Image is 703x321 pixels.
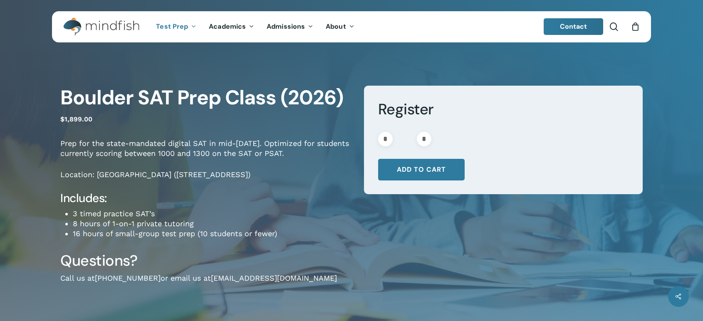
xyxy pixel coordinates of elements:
li: 8 hours of 1-on-1 private tutoring [73,219,351,229]
span: $ [60,115,64,123]
a: [EMAIL_ADDRESS][DOMAIN_NAME] [211,274,337,282]
p: Call us at or email us at [60,273,351,294]
span: Test Prep [156,22,188,31]
span: Academics [209,22,246,31]
p: Location: [GEOGRAPHIC_DATA] ([STREET_ADDRESS]) [60,170,351,191]
li: 16 hours of small-group test prep (10 students or fewer) [73,229,351,239]
bdi: 1,899.00 [60,115,92,123]
a: Cart [631,22,640,31]
nav: Main Menu [150,11,360,42]
h1: Boulder SAT Prep Class (2026) [60,86,351,110]
h4: Includes: [60,191,351,206]
a: Test Prep [150,23,203,30]
h3: Register [378,100,629,119]
p: Prep for the state-mandated digital SAT in mid-[DATE]. Optimized for students currently scoring b... [60,138,351,170]
header: Main Menu [52,11,651,42]
span: Contact [560,22,587,31]
a: Academics [203,23,260,30]
a: Admissions [260,23,319,30]
button: Add to cart [378,159,465,180]
span: About [326,22,346,31]
span: Admissions [267,22,305,31]
li: 3 timed practice SAT’s [73,209,351,219]
h3: Questions? [60,251,351,270]
a: About [319,23,361,30]
input: Product quantity [395,132,414,146]
a: Contact [544,18,604,35]
a: [PHONE_NUMBER] [95,274,161,282]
